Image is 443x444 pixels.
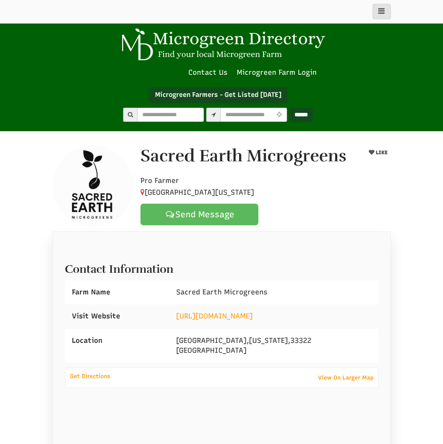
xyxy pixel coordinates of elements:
[184,68,232,78] a: Contact Us
[176,312,253,320] a: [URL][DOMAIN_NAME]
[237,68,321,78] a: Microgreen Farm Login
[373,4,391,19] button: main_menu
[65,258,379,275] h2: Contact Information
[365,147,390,159] button: LIKE
[169,329,378,363] div: , , [GEOGRAPHIC_DATA]
[313,371,378,384] a: View On Larger Map
[374,150,387,156] span: LIKE
[149,87,288,103] a: Microgreen Farmers - Get Listed [DATE]
[140,204,258,225] a: Send Message
[176,288,267,296] span: Sacred Earth Microgreens
[290,336,311,345] span: 33322
[274,112,284,118] i: Use Current Location
[65,371,115,382] a: Get Directions
[65,280,170,304] div: Farm Name
[140,147,346,166] h1: Sacred Earth Microgreens
[116,28,327,61] img: Microgreen Directory
[65,329,170,353] div: Location
[65,304,170,328] div: Visit Website
[140,188,254,197] span: [GEOGRAPHIC_DATA][US_STATE]
[176,336,247,345] span: [GEOGRAPHIC_DATA]
[53,231,391,232] ul: Profile Tabs
[249,336,288,345] span: [US_STATE]
[140,176,179,185] span: Pro Farmer
[53,145,134,227] img: Contact Sacred Earth Microgreens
